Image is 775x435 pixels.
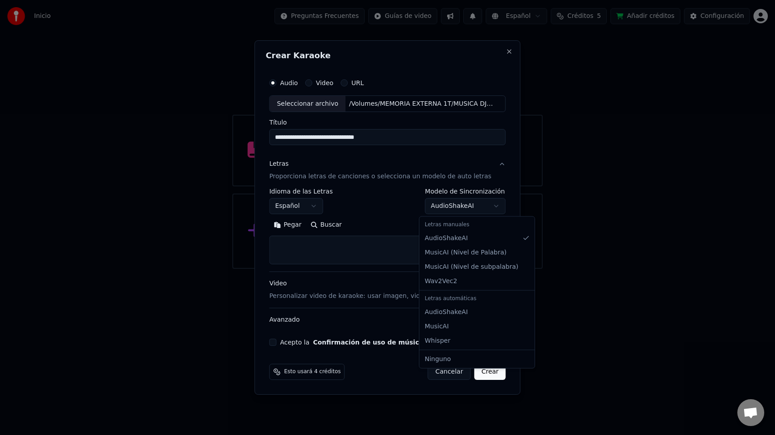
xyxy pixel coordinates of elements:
span: AudioShakeAI [425,307,468,316]
span: MusicAI [425,322,449,331]
span: AudioShakeAI [425,233,468,242]
div: Letras manuales [421,219,533,231]
span: Ninguno [425,354,451,363]
span: Wav2Vec2 [425,276,457,285]
span: Whisper [425,336,450,345]
span: MusicAI ( Nivel de Palabra ) [425,248,507,257]
div: Letras automáticas [421,292,533,305]
span: MusicAI ( Nivel de subpalabra ) [425,262,518,271]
